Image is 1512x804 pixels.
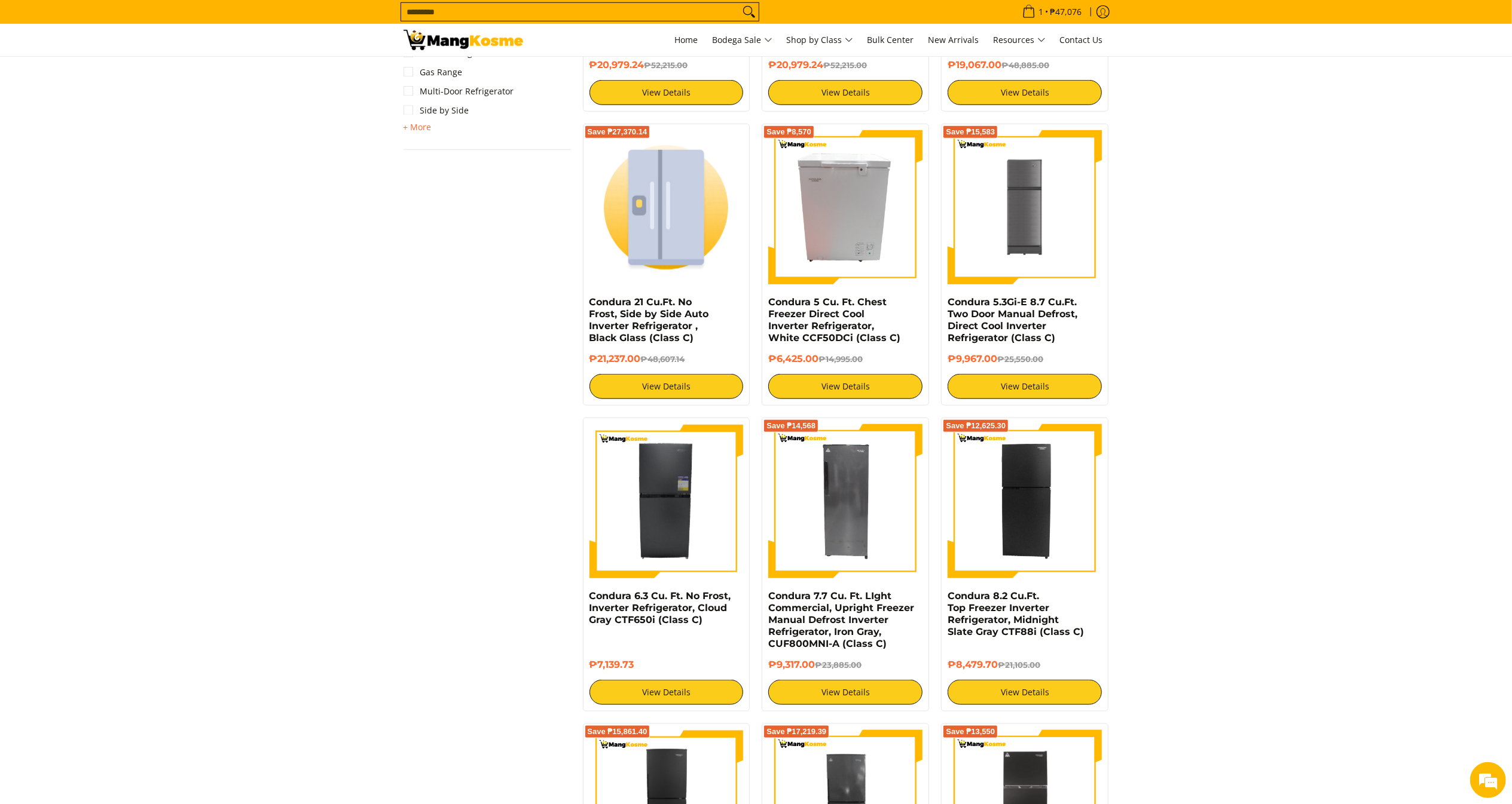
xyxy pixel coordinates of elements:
span: • [1019,5,1086,19]
img: Condura 5 Cu. Ft. Chest Freezer Direct Cool Inverter Refrigerator, White CCF50DCi (Class C) [768,130,923,284]
nav: Main Menu [535,24,1109,56]
del: ₱48,607.14 [641,354,685,364]
img: Condura 6.3 Cu. Ft. No Frost, Inverter Refrigerator, Cloud Gray CTF650i (Class C) [589,424,744,578]
img: Condura 5.3Gi-E 8.7 Cu.Ft. Two Door Manual Defrost, Direct Cool Inverter Refrigerator (Class C) [948,131,1102,284]
span: Resources [994,33,1046,48]
a: View Details [768,80,923,105]
span: 1 [1037,8,1046,16]
a: Condura 6.3 Cu. Ft. No Frost, Inverter Refrigerator, Cloud Gray CTF650i (Class C) [589,590,731,625]
del: ₱23,885.00 [815,660,862,670]
span: + More [404,122,432,132]
button: Search [740,3,759,21]
h6: ₱9,967.00 [948,353,1102,365]
a: View Details [948,374,1102,399]
span: Bulk Center [868,34,914,45]
img: Condura 8.2 Cu.Ft. Top Freezer Inverter Refrigerator, Midnight Slate Gray CTF88i (Class C) [948,424,1102,578]
span: Bodega Sale [713,33,772,48]
a: View Details [589,680,744,705]
a: Resources [988,24,1052,56]
del: ₱52,215.00 [644,60,688,70]
span: ₱47,076 [1049,8,1084,16]
a: View Details [948,680,1102,705]
img: Class C Home &amp; Business Appliances: Up to 70% Off l Mang Kosme [404,30,523,50]
a: Multi-Door Refrigerator [404,82,514,101]
a: New Arrivals [923,24,985,56]
a: View Details [589,374,744,399]
a: View Details [768,680,923,705]
h6: ₱9,317.00 [768,659,923,671]
span: Contact Us [1060,34,1103,45]
del: ₱52,215.00 [823,60,867,70]
span: New Arrivals [928,34,979,45]
h6: ₱7,139.73 [589,659,744,671]
a: Gas Range [404,63,463,82]
a: Condura 5.3Gi-E 8.7 Cu.Ft. Two Door Manual Defrost, Direct Cool Inverter Refrigerator (Class C) [948,296,1077,343]
a: Condura 5 Cu. Ft. Chest Freezer Direct Cool Inverter Refrigerator, White CCF50DCi (Class C) [768,296,900,343]
span: Save ₱15,861.40 [588,728,647,735]
a: Side by Side [404,101,469,120]
span: Save ₱27,370.14 [588,128,647,136]
h6: ₱19,067.00 [948,59,1102,71]
a: Condura 8.2 Cu.Ft. Top Freezer Inverter Refrigerator, Midnight Slate Gray CTF88i (Class C) [948,590,1084,637]
a: View Details [589,80,744,105]
summary: Open [404,120,432,134]
h6: ₱8,479.70 [948,659,1102,671]
a: Condura 21 Cu.Ft. No Frost, Side by Side Auto Inverter Refrigerator , Black Glass (Class C) [589,296,709,343]
del: ₱25,550.00 [997,354,1043,364]
a: Bodega Sale [707,24,778,56]
a: View Details [948,80,1102,105]
a: Home [669,24,704,56]
a: View Details [768,374,923,399]
img: Condura 21 Cu.Ft. No Frost, Side by Side Auto Inverter Refrigerator , Black Glass (Class C) [589,130,744,284]
span: Save ₱17,219.39 [766,728,826,735]
h6: ₱20,979.24 [768,59,923,71]
del: ₱48,885.00 [1001,60,1049,70]
span: Save ₱12,625.30 [946,422,1006,429]
span: Save ₱14,568 [766,422,815,429]
h6: ₱20,979.24 [589,59,744,71]
span: Save ₱13,550 [946,728,995,735]
del: ₱21,105.00 [998,660,1040,670]
h6: ₱6,425.00 [768,353,923,365]
span: Home [675,34,698,45]
span: Save ₱8,570 [766,128,811,136]
span: Save ₱15,583 [946,128,995,136]
a: Condura 7.7 Cu. Ft. LIght Commercial, Upright Freezer Manual Defrost Inverter Refrigerator, Iron ... [768,590,914,649]
h6: ₱21,237.00 [589,353,744,365]
img: Condura 7.7 Cu. Ft. LIght Commercial, Upright Freezer Manual Defrost Inverter Refrigerator, Iron ... [768,424,923,578]
a: Contact Us [1054,24,1109,56]
del: ₱14,995.00 [818,354,863,364]
span: Shop by Class [787,33,853,48]
a: Shop by Class [781,24,859,56]
a: Bulk Center [862,24,920,56]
